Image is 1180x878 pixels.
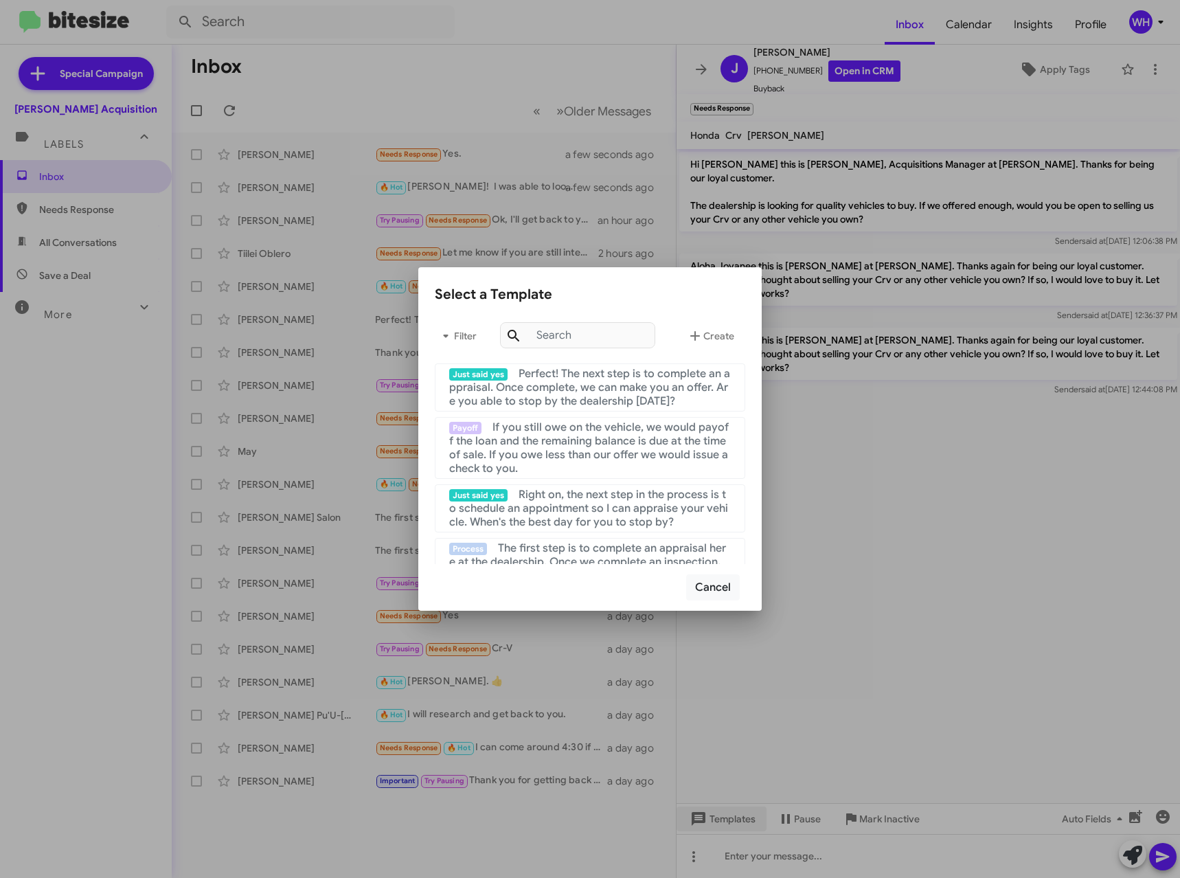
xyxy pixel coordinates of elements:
[435,319,479,352] button: Filter
[686,574,740,600] button: Cancel
[449,420,729,475] span: If you still owe on the vehicle, we would payoff the loan and the remaining balance is due at the...
[449,488,728,529] span: Right on, the next step in the process is to schedule an appointment so I can appraise your vehic...
[500,322,655,348] input: Search
[676,319,745,352] button: Create
[449,541,729,596] span: The first step is to complete an appraisal here at the dealership. Once we complete an inspection...
[449,422,481,434] span: Payoff
[449,367,730,408] span: Perfect! The next step is to complete an appraisal. Once complete, we can make you an offer. Are ...
[449,368,508,381] span: Just said yes
[435,284,745,306] div: Select a Template
[687,324,734,348] span: Create
[449,543,487,555] span: Process
[435,324,479,348] span: Filter
[449,489,508,502] span: Just said yes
